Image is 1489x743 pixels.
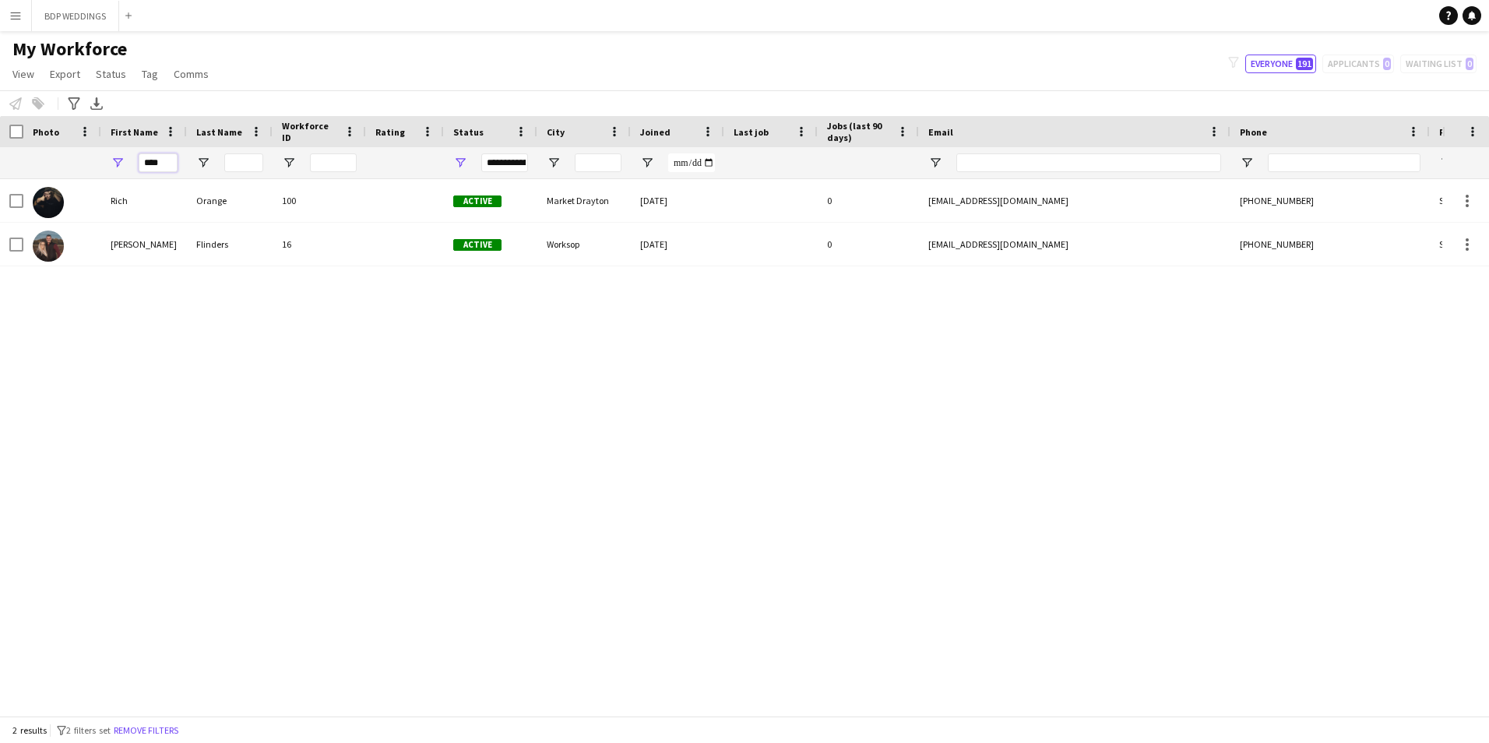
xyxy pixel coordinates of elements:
span: Comms [174,67,209,81]
img: Richard Flinders [33,231,64,262]
button: Open Filter Menu [1240,156,1254,170]
input: Joined Filter Input [668,153,715,172]
button: Everyone191 [1245,55,1316,73]
input: Last Name Filter Input [224,153,263,172]
button: Open Filter Menu [547,156,561,170]
span: City [547,126,565,138]
div: [PHONE_NUMBER] [1230,179,1430,222]
input: Workforce ID Filter Input [310,153,357,172]
app-action-btn: Advanced filters [65,94,83,113]
img: Rich Orange [33,187,64,218]
div: Market Drayton [537,179,631,222]
span: Joined [640,126,671,138]
button: Open Filter Menu [196,156,210,170]
div: [EMAIL_ADDRESS][DOMAIN_NAME] [919,179,1230,222]
div: [PERSON_NAME] [101,223,187,266]
input: City Filter Input [575,153,621,172]
button: Remove filters [111,722,181,739]
button: Open Filter Menu [453,156,467,170]
span: Workforce ID [282,120,338,143]
span: Status [96,67,126,81]
span: Rating [375,126,405,138]
a: View [6,64,40,84]
input: Email Filter Input [956,153,1221,172]
span: Profile [1439,126,1470,138]
div: 16 [273,223,366,266]
div: [PHONE_NUMBER] [1230,223,1430,266]
span: Tag [142,67,158,81]
span: 2 filters set [66,724,111,736]
a: Comms [167,64,215,84]
span: Status [453,126,484,138]
input: First Name Filter Input [139,153,178,172]
button: Open Filter Menu [1439,156,1453,170]
div: Orange [187,179,273,222]
div: Flinders [187,223,273,266]
span: First Name [111,126,158,138]
div: Worksop [537,223,631,266]
a: Status [90,64,132,84]
button: Open Filter Menu [111,156,125,170]
span: Last job [734,126,769,138]
span: Phone [1240,126,1267,138]
button: Open Filter Menu [640,156,654,170]
span: View [12,67,34,81]
div: 100 [273,179,366,222]
span: Export [50,67,80,81]
span: Last Name [196,126,242,138]
button: BDP WEDDINGS [32,1,119,31]
span: 191 [1296,58,1313,70]
span: Photo [33,126,59,138]
button: Open Filter Menu [928,156,942,170]
div: 0 [818,223,919,266]
input: Phone Filter Input [1268,153,1420,172]
a: Tag [136,64,164,84]
a: Export [44,64,86,84]
div: 0 [818,179,919,222]
div: Rich [101,179,187,222]
span: Email [928,126,953,138]
span: Active [453,239,502,251]
span: My Workforce [12,37,127,61]
div: [DATE] [631,223,724,266]
button: Open Filter Menu [282,156,296,170]
div: [DATE] [631,179,724,222]
app-action-btn: Export XLSX [87,94,106,113]
span: Active [453,195,502,207]
span: Jobs (last 90 days) [827,120,891,143]
div: [EMAIL_ADDRESS][DOMAIN_NAME] [919,223,1230,266]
